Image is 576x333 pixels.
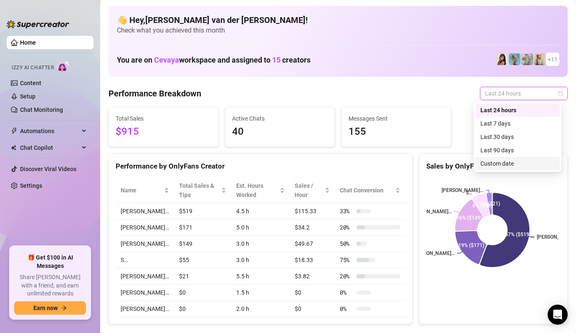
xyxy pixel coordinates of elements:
td: $0 [174,285,231,301]
td: $34.2 [290,219,335,236]
td: 1.5 h [231,285,290,301]
div: Last 7 days [475,117,560,130]
span: 0 % [340,304,353,313]
span: 20 % [340,223,353,232]
td: [PERSON_NAME]… [116,268,174,285]
img: Tokyo [496,53,508,65]
td: $49.67 [290,236,335,252]
td: $0 [290,301,335,317]
span: + 11 [548,55,558,64]
a: Setup [20,93,35,100]
span: Izzy AI Chatter [12,64,54,72]
td: $171 [174,219,231,236]
div: Custom date [480,159,555,168]
span: arrow-right [61,305,67,311]
td: 2.0 h [231,301,290,317]
span: 15 [272,55,280,64]
td: 5.0 h [231,219,290,236]
span: Total Sales [116,114,211,123]
span: Chat Conversion [340,186,394,195]
img: logo-BBDzfeDw.svg [7,20,69,28]
div: Last 90 days [475,144,560,157]
td: 3.0 h [231,236,290,252]
span: Chat Copilot [20,141,79,154]
h4: Performance Breakdown [109,88,201,99]
a: Chat Monitoring [20,106,63,113]
td: $21 [174,268,231,285]
span: Automations [20,124,79,138]
td: [PERSON_NAME]… [116,236,174,252]
td: $18.33 [290,252,335,268]
div: Last 30 days [480,132,555,141]
td: 3.0 h [231,252,290,268]
th: Name [116,178,174,203]
td: 4.5 h [231,203,290,219]
td: [PERSON_NAME]… [116,219,174,236]
td: $0 [174,301,231,317]
div: Open Intercom Messenger [548,305,568,325]
text: [PERSON_NAME]… [442,187,483,193]
div: Last 90 days [480,146,555,155]
td: [PERSON_NAME]… [116,203,174,219]
span: 20 % [340,272,353,281]
span: 75 % [340,255,353,265]
td: $0 [290,285,335,301]
span: 🎁 Get $100 in AI Messages [14,254,86,270]
span: calendar [558,91,563,96]
span: Share [PERSON_NAME] with a friend, and earn unlimited rewards [14,273,86,298]
td: [PERSON_NAME]… [116,285,174,301]
img: AI Chatter [57,61,70,73]
span: Check what you achieved this month [117,26,559,35]
div: Last 24 hours [475,103,560,117]
span: thunderbolt [11,128,18,134]
img: Chat Copilot [11,145,16,151]
td: $519 [174,203,231,219]
span: Earn now [33,305,58,311]
img: Dominis [509,53,520,65]
span: 155 [349,124,444,140]
th: Sales / Hour [290,178,335,203]
span: Messages Sent [349,114,444,123]
div: Last 30 days [475,130,560,144]
h4: 👋 Hey, [PERSON_NAME] van der [PERSON_NAME] ! [117,14,559,26]
span: Cevaya [154,55,179,64]
span: 0 % [340,288,353,297]
td: $55 [174,252,231,268]
text: [PERSON_NAME]… [413,250,455,256]
span: Active Chats [232,114,328,123]
th: Total Sales & Tips [174,178,231,203]
div: Custom date [475,157,560,170]
img: Megan [534,53,546,65]
div: Est. Hours Worked [236,181,278,199]
span: 33 % [340,207,353,216]
div: Sales by OnlyFans Creator [426,161,561,172]
a: Content [20,80,41,86]
td: $149 [174,236,231,252]
span: Sales / Hour [295,181,323,199]
span: 40 [232,124,328,140]
td: $115.33 [290,203,335,219]
td: 5.5 h [231,268,290,285]
td: [PERSON_NAME]… [116,301,174,317]
th: Chat Conversion [335,178,405,203]
text: [PERSON_NAME]… [410,209,452,214]
div: Last 24 hours [480,106,555,115]
span: Last 24 hours [485,87,563,100]
td: S… [116,252,174,268]
span: 50 % [340,239,353,248]
div: Performance by OnlyFans Creator [116,161,405,172]
span: $915 [116,124,211,140]
td: $3.82 [290,268,335,285]
span: Name [121,186,162,195]
div: Last 7 days [480,119,555,128]
a: Home [20,39,36,46]
a: Settings [20,182,42,189]
button: Earn nowarrow-right [14,301,86,315]
img: Olivia [521,53,533,65]
a: Discover Viral Videos [20,166,76,172]
h1: You are on workspace and assigned to creators [117,55,311,65]
span: Total Sales & Tips [179,181,220,199]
